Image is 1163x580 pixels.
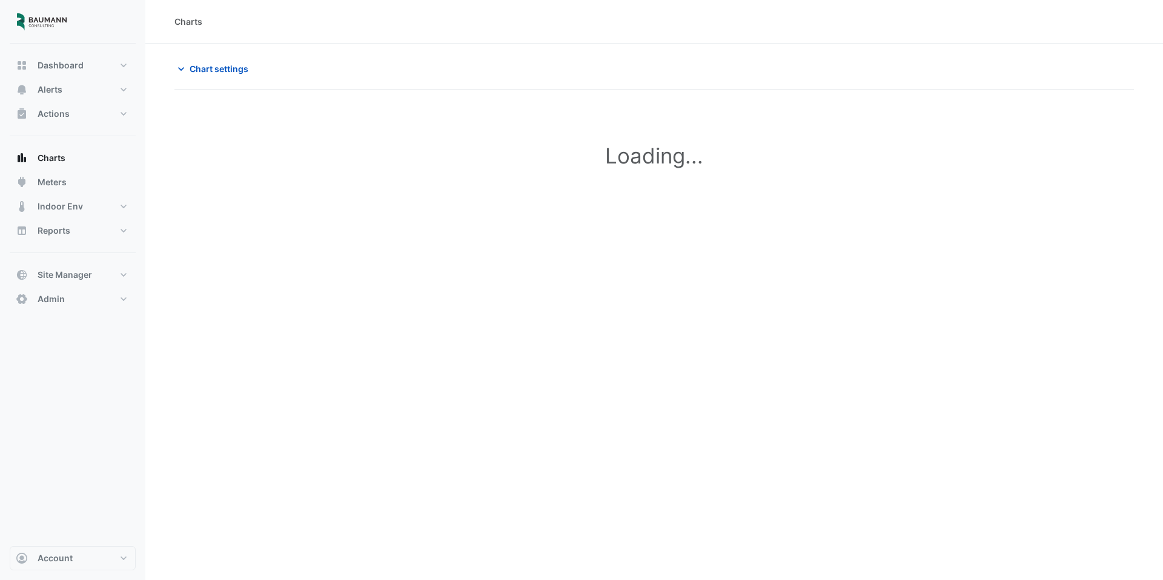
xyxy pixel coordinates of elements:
[38,152,65,164] span: Charts
[16,84,28,96] app-icon: Alerts
[10,263,136,287] button: Site Manager
[174,58,256,79] button: Chart settings
[10,53,136,77] button: Dashboard
[10,146,136,170] button: Charts
[10,77,136,102] button: Alerts
[38,225,70,237] span: Reports
[10,546,136,570] button: Account
[38,269,92,281] span: Site Manager
[174,15,202,28] div: Charts
[16,200,28,213] app-icon: Indoor Env
[38,84,62,96] span: Alerts
[38,552,73,564] span: Account
[190,62,248,75] span: Chart settings
[38,59,84,71] span: Dashboard
[10,219,136,243] button: Reports
[16,152,28,164] app-icon: Charts
[16,176,28,188] app-icon: Meters
[201,143,1107,168] h1: Loading...
[10,287,136,311] button: Admin
[10,102,136,126] button: Actions
[38,176,67,188] span: Meters
[38,200,83,213] span: Indoor Env
[10,194,136,219] button: Indoor Env
[15,10,69,34] img: Company Logo
[16,225,28,237] app-icon: Reports
[16,269,28,281] app-icon: Site Manager
[38,293,65,305] span: Admin
[38,108,70,120] span: Actions
[16,59,28,71] app-icon: Dashboard
[10,170,136,194] button: Meters
[16,293,28,305] app-icon: Admin
[16,108,28,120] app-icon: Actions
